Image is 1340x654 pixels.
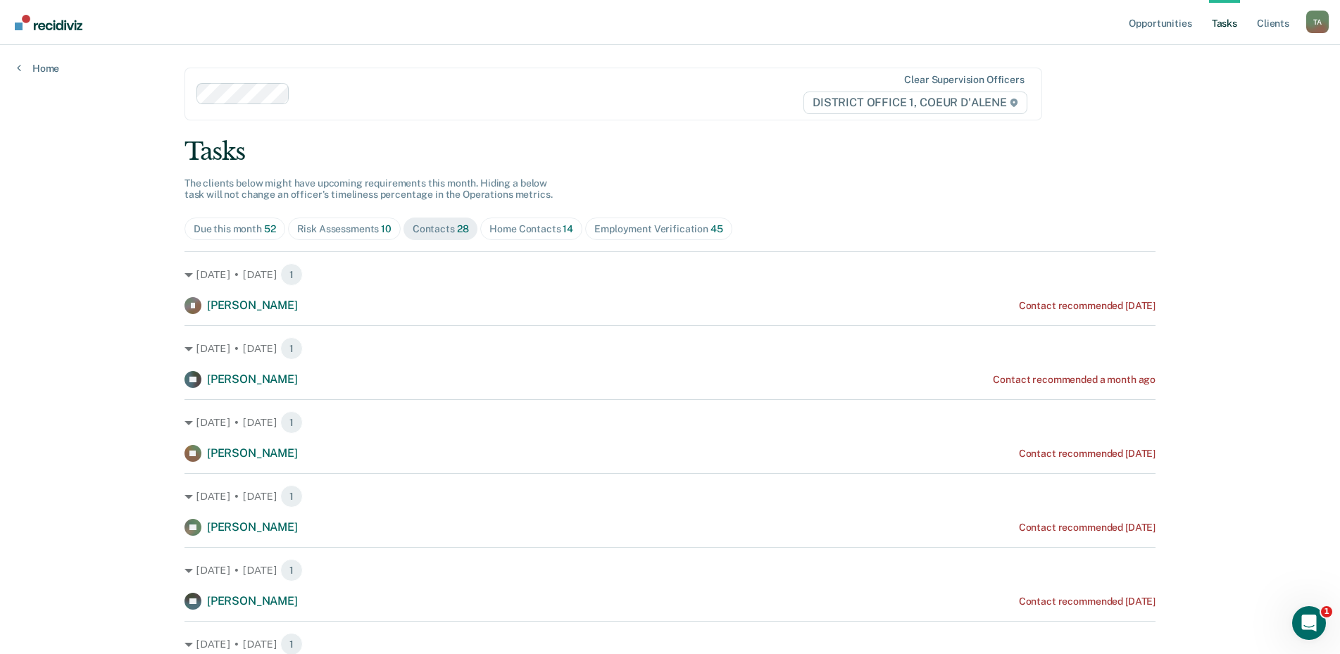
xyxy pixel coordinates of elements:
[803,92,1027,114] span: DISTRICT OFFICE 1, COEUR D'ALENE
[280,337,303,360] span: 1
[1306,11,1329,33] div: T A
[1321,606,1332,617] span: 1
[207,446,298,460] span: [PERSON_NAME]
[207,520,298,534] span: [PERSON_NAME]
[207,298,298,312] span: [PERSON_NAME]
[184,137,1156,166] div: Tasks
[1306,11,1329,33] button: Profile dropdown button
[194,223,276,235] div: Due this month
[489,223,573,235] div: Home Contacts
[1019,448,1156,460] div: Contact recommended [DATE]
[280,263,303,286] span: 1
[993,374,1156,386] div: Contact recommended a month ago
[457,223,469,234] span: 28
[1019,596,1156,608] div: Contact recommended [DATE]
[594,223,722,235] div: Employment Verification
[184,177,553,201] span: The clients below might have upcoming requirements this month. Hiding a below task will not chang...
[413,223,469,235] div: Contacts
[381,223,392,234] span: 10
[1292,606,1326,640] iframe: Intercom live chat
[904,74,1024,86] div: Clear supervision officers
[184,337,1156,360] div: [DATE] • [DATE] 1
[563,223,573,234] span: 14
[264,223,276,234] span: 52
[17,62,59,75] a: Home
[184,263,1156,286] div: [DATE] • [DATE] 1
[280,485,303,508] span: 1
[207,594,298,608] span: [PERSON_NAME]
[280,411,303,434] span: 1
[15,15,82,30] img: Recidiviz
[184,485,1156,508] div: [DATE] • [DATE] 1
[710,223,723,234] span: 45
[297,223,392,235] div: Risk Assessments
[1019,522,1156,534] div: Contact recommended [DATE]
[207,372,298,386] span: [PERSON_NAME]
[1019,300,1156,312] div: Contact recommended [DATE]
[184,411,1156,434] div: [DATE] • [DATE] 1
[280,559,303,581] span: 1
[184,559,1156,581] div: [DATE] • [DATE] 1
